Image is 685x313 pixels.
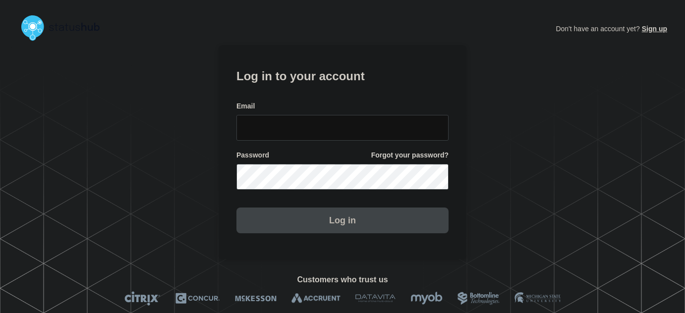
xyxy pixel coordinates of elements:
[236,151,269,160] span: Password
[355,291,396,306] img: DataVita logo
[371,151,449,160] a: Forgot your password?
[236,102,255,111] span: Email
[235,291,277,306] img: McKesson logo
[18,275,667,284] h2: Customers who trust us
[410,291,443,306] img: myob logo
[457,291,500,306] img: Bottomline logo
[514,291,561,306] img: MSU logo
[236,66,449,84] h1: Log in to your account
[640,25,667,33] a: Sign up
[18,12,112,44] img: StatusHub logo
[236,208,449,233] button: Log in
[124,291,161,306] img: Citrix logo
[291,291,341,306] img: Accruent logo
[175,291,220,306] img: Concur logo
[236,115,449,141] input: email input
[556,17,667,41] p: Don't have an account yet?
[236,164,449,190] input: password input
